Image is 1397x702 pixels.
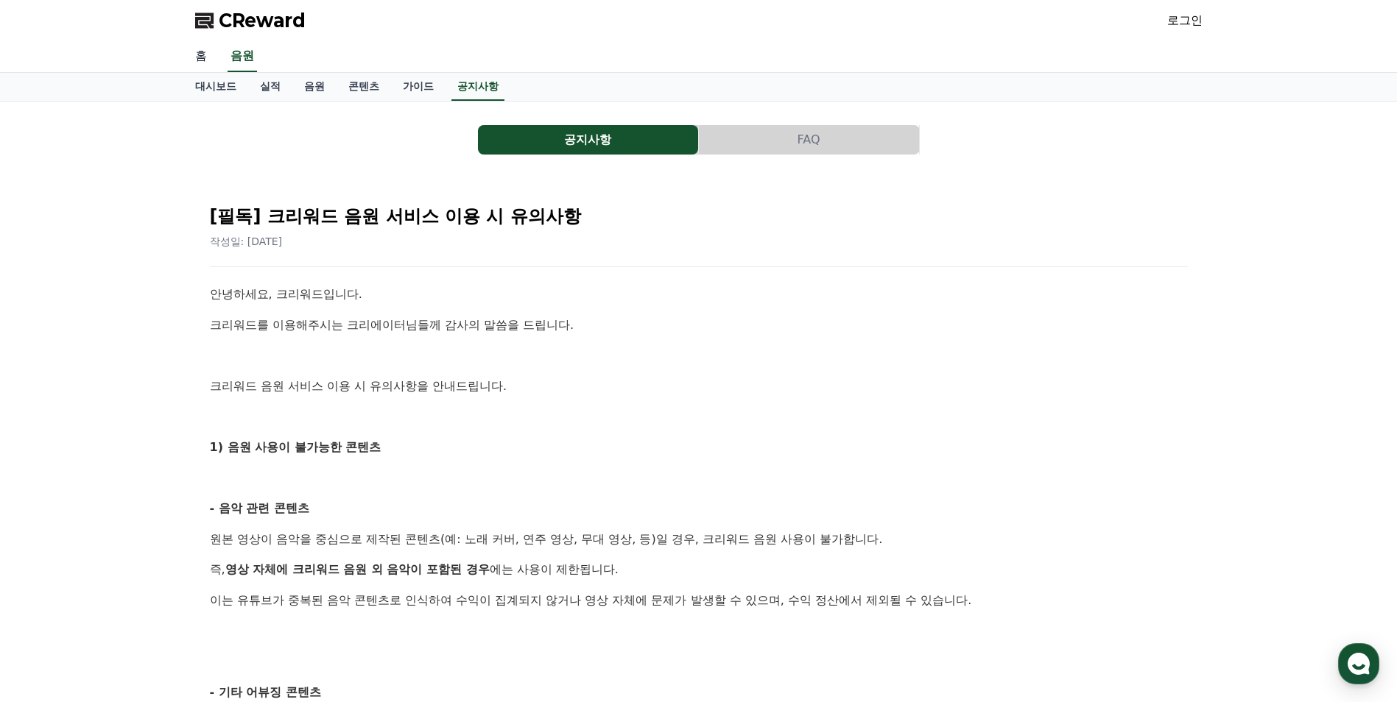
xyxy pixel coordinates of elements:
[228,41,257,72] a: 음원
[210,316,1188,335] p: 크리워드를 이용해주시는 크리에이터님들께 감사의 말씀을 드립니다.
[183,73,248,101] a: 대시보드
[46,489,55,500] span: 홈
[228,489,245,500] span: 설정
[451,73,504,101] a: 공지사항
[97,467,190,503] a: 대화
[210,591,1188,610] p: 이는 유튜브가 중복된 음악 콘텐츠로 인식하여 수익이 집계되지 않거나 영상 자체에 문제가 발생할 수 있으며, 수익 정산에서 제외될 수 있습니다.
[210,685,321,699] strong: - 기타 어뷰징 콘텐츠
[210,377,1188,396] p: 크리워드 음원 서비스 이용 시 유의사항을 안내드립니다.
[195,9,306,32] a: CReward
[210,285,1188,304] p: 안녕하세요, 크리워드입니다.
[1167,12,1203,29] a: 로그인
[219,9,306,32] span: CReward
[4,467,97,503] a: 홈
[210,205,1188,228] h2: [필독] 크리워드 음원 서비스 이용 시 유의사항
[225,562,490,576] strong: 영상 자체에 크리워드 음원 외 음악이 포함된 경우
[248,73,292,101] a: 실적
[190,467,283,503] a: 설정
[478,125,698,155] button: 공지사항
[699,125,920,155] a: FAQ
[135,489,152,501] span: 대화
[391,73,446,101] a: 가이드
[210,530,1188,549] p: 원본 영상이 음악을 중심으로 제작된 콘텐츠(예: 노래 커버, 연주 영상, 무대 영상, 등)일 경우, 크리워드 음원 사용이 불가합니다.
[292,73,337,101] a: 음원
[210,440,381,454] strong: 1) 음원 사용이 불가능한 콘텐츠
[183,41,219,72] a: 홈
[210,501,309,515] strong: - 음악 관련 콘텐츠
[210,235,283,247] span: 작성일: [DATE]
[210,560,1188,579] p: 즉, 에는 사용이 제한됩니다.
[478,125,699,155] a: 공지사항
[337,73,391,101] a: 콘텐츠
[699,125,919,155] button: FAQ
